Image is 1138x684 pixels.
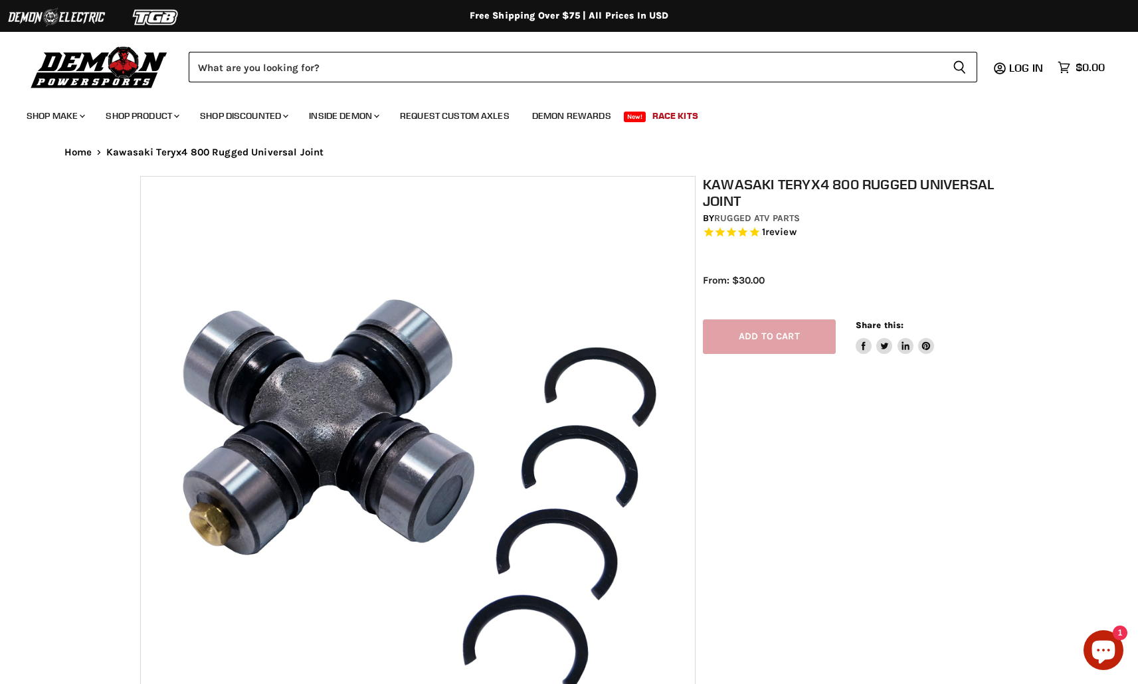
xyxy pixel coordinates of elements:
[390,102,520,129] a: Request Custom Axles
[703,176,1006,209] h1: Kawasaki Teryx4 800 Rugged Universal Joint
[190,102,296,129] a: Shop Discounted
[189,52,977,82] form: Product
[765,226,797,238] span: review
[64,147,92,158] a: Home
[27,43,172,90] img: Demon Powersports
[856,319,935,355] aside: Share this:
[17,102,93,129] a: Shop Make
[1080,630,1127,673] inbox-online-store-chat: Shopify online store chat
[38,147,1101,158] nav: Breadcrumbs
[38,10,1101,22] div: Free Shipping Over $75 | All Prices In USD
[856,320,903,330] span: Share this:
[703,274,765,286] span: From: $30.00
[642,102,708,129] a: Race Kits
[703,226,1006,240] span: Rated 5.0 out of 5 stars 1 reviews
[106,147,324,158] span: Kawasaki Teryx4 800 Rugged Universal Joint
[522,102,621,129] a: Demon Rewards
[942,52,977,82] button: Search
[106,5,206,30] img: TGB Logo 2
[714,213,800,224] a: Rugged ATV Parts
[299,102,387,129] a: Inside Demon
[1051,58,1111,77] a: $0.00
[1076,61,1105,74] span: $0.00
[762,226,797,238] span: 1 reviews
[96,102,187,129] a: Shop Product
[7,5,106,30] img: Demon Electric Logo 2
[624,112,646,122] span: New!
[1009,61,1043,74] span: Log in
[17,97,1101,129] ul: Main menu
[189,52,942,82] input: Search
[1003,62,1051,74] a: Log in
[703,211,1006,226] div: by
